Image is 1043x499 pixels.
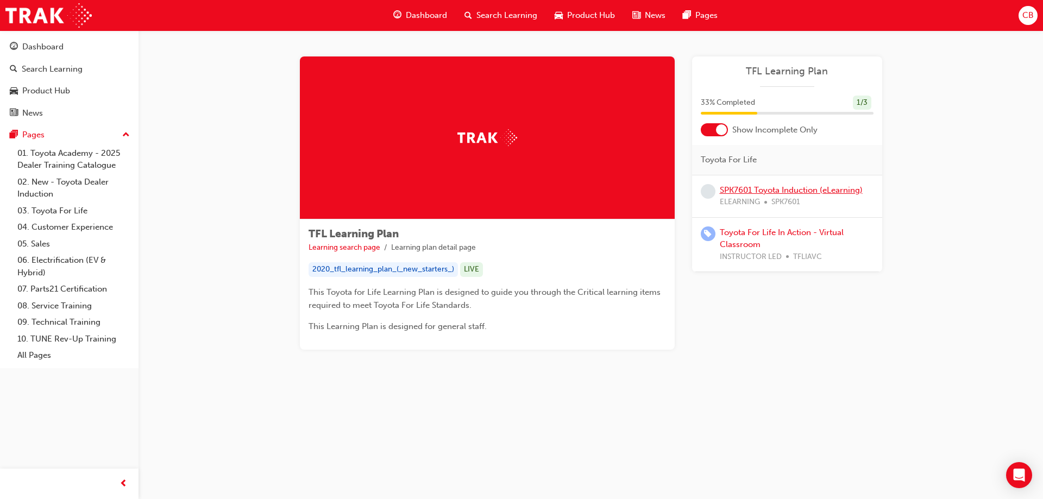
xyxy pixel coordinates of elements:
a: car-iconProduct Hub [546,4,624,27]
a: Toyota For Life In Action - Virtual Classroom [720,228,844,250]
a: search-iconSearch Learning [456,4,546,27]
span: search-icon [464,9,472,22]
a: 07. Parts21 Certification [13,281,134,298]
div: Search Learning [22,63,83,75]
span: guage-icon [393,9,401,22]
img: Trak [457,129,517,146]
span: search-icon [10,65,17,74]
img: Trak [5,3,92,28]
div: Dashboard [22,41,64,53]
a: 08. Service Training [13,298,134,314]
span: Toyota For Life [701,154,757,166]
button: DashboardSearch LearningProduct HubNews [4,35,134,125]
span: pages-icon [10,130,18,140]
span: This Toyota for Life Learning Plan is designed to guide you through the Critical learning items r... [309,287,663,310]
div: News [22,107,43,119]
span: News [645,9,665,22]
div: Product Hub [22,85,70,97]
a: Search Learning [4,59,134,79]
span: SPK7601 [771,196,800,209]
button: CB [1019,6,1038,25]
span: car-icon [10,86,18,96]
div: Open Intercom Messenger [1006,462,1032,488]
a: 06. Electrification (EV & Hybrid) [13,252,134,281]
div: 2020_tfl_learning_plan_(_new_starters_) [309,262,458,277]
a: 04. Customer Experience [13,219,134,236]
a: 10. TUNE Rev-Up Training [13,331,134,348]
span: This Learning Plan is designed for general staff. [309,321,487,331]
span: learningRecordVerb_ENROLL-icon [701,226,715,241]
span: learningRecordVerb_NONE-icon [701,184,715,199]
a: guage-iconDashboard [385,4,456,27]
span: Show Incomplete Only [732,124,818,136]
button: Pages [4,125,134,145]
a: news-iconNews [624,4,674,27]
a: 03. Toyota For Life [13,203,134,219]
a: News [4,103,134,123]
a: Dashboard [4,37,134,57]
span: prev-icon [120,477,128,491]
span: INSTRUCTOR LED [720,251,782,263]
li: Learning plan detail page [391,242,476,254]
a: TFL Learning Plan [701,65,874,78]
a: pages-iconPages [674,4,726,27]
span: CB [1022,9,1034,22]
span: Pages [695,9,718,22]
span: up-icon [122,128,130,142]
a: All Pages [13,347,134,364]
div: 1 / 3 [853,96,871,110]
span: TFLIAVC [793,251,822,263]
span: Search Learning [476,9,537,22]
a: 02. New - Toyota Dealer Induction [13,174,134,203]
span: TFL Learning Plan [309,228,399,240]
a: SPK7601 Toyota Induction (eLearning) [720,185,863,195]
span: 33 % Completed [701,97,755,109]
span: news-icon [10,109,18,118]
div: Pages [22,129,45,141]
span: guage-icon [10,42,18,52]
span: car-icon [555,9,563,22]
a: 05. Sales [13,236,134,252]
a: 09. Technical Training [13,314,134,331]
span: ELEARNING [720,196,760,209]
span: Product Hub [567,9,615,22]
a: Learning search page [309,243,380,252]
a: Product Hub [4,81,134,101]
span: Dashboard [406,9,447,22]
span: pages-icon [683,9,691,22]
div: LIVE [460,262,483,277]
a: 01. Toyota Academy - 2025 Dealer Training Catalogue [13,145,134,174]
span: news-icon [632,9,640,22]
